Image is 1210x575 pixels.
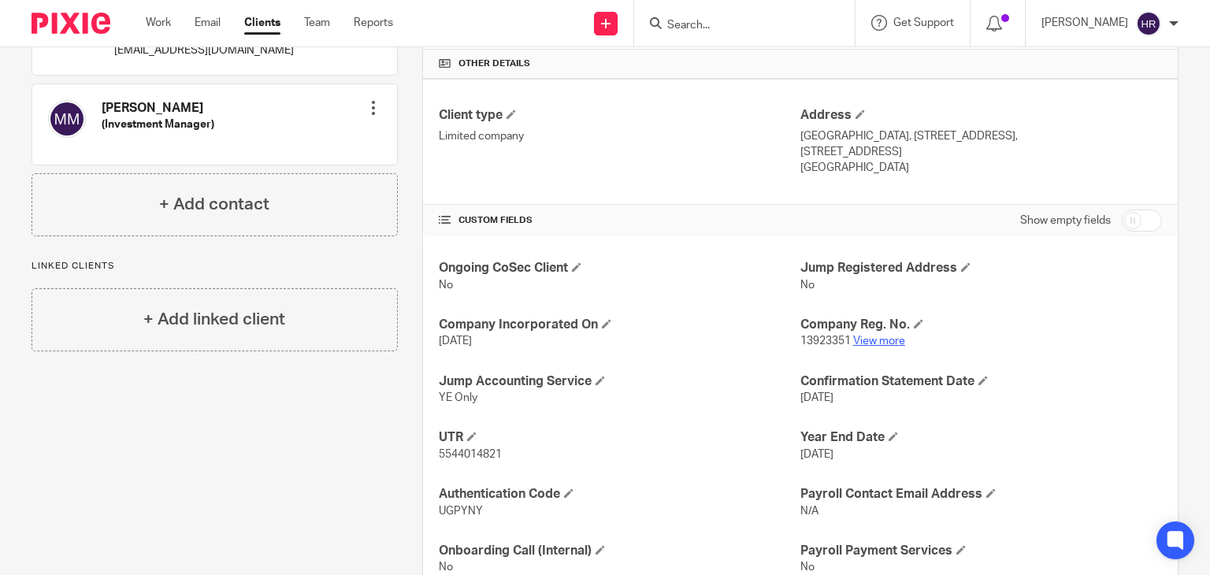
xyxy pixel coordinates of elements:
[439,449,502,460] span: 5544014821
[439,336,472,347] span: [DATE]
[439,373,800,390] h4: Jump Accounting Service
[114,43,335,58] p: [EMAIL_ADDRESS][DOMAIN_NAME]
[354,15,393,31] a: Reports
[800,373,1162,390] h4: Confirmation Statement Date
[458,57,530,70] span: Other details
[32,260,398,273] p: Linked clients
[893,17,954,28] span: Get Support
[666,19,807,33] input: Search
[800,260,1162,276] h4: Jump Registered Address
[1020,213,1111,228] label: Show empty fields
[439,486,800,503] h4: Authentication Code
[439,506,483,517] span: UGPYNY
[439,317,800,333] h4: Company Incorporated On
[800,317,1162,333] h4: Company Reg. No.
[800,562,815,573] span: No
[439,280,453,291] span: No
[800,160,1162,176] p: [GEOGRAPHIC_DATA]
[800,128,1162,144] p: [GEOGRAPHIC_DATA], [STREET_ADDRESS],
[146,15,171,31] a: Work
[800,107,1162,124] h4: Address
[195,15,221,31] a: Email
[800,449,833,460] span: [DATE]
[244,15,280,31] a: Clients
[102,100,214,117] h4: [PERSON_NAME]
[439,392,477,403] span: YE Only
[439,128,800,144] p: Limited company
[48,100,86,138] img: svg%3E
[439,107,800,124] h4: Client type
[32,13,110,34] img: Pixie
[439,214,800,227] h4: CUSTOM FIELDS
[439,562,453,573] span: No
[159,192,269,217] h4: + Add contact
[143,307,285,332] h4: + Add linked client
[439,429,800,446] h4: UTR
[439,260,800,276] h4: Ongoing CoSec Client
[800,392,833,403] span: [DATE]
[800,429,1162,446] h4: Year End Date
[800,486,1162,503] h4: Payroll Contact Email Address
[800,144,1162,160] p: [STREET_ADDRESS]
[102,117,214,132] h5: (Investment Manager)
[1041,15,1128,31] p: [PERSON_NAME]
[304,15,330,31] a: Team
[800,280,815,291] span: No
[800,506,818,517] span: N/A
[439,543,800,559] h4: Onboarding Call (Internal)
[800,336,851,347] span: 13923351
[853,336,905,347] a: View more
[800,543,1162,559] h4: Payroll Payment Services
[1136,11,1161,36] img: svg%3E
